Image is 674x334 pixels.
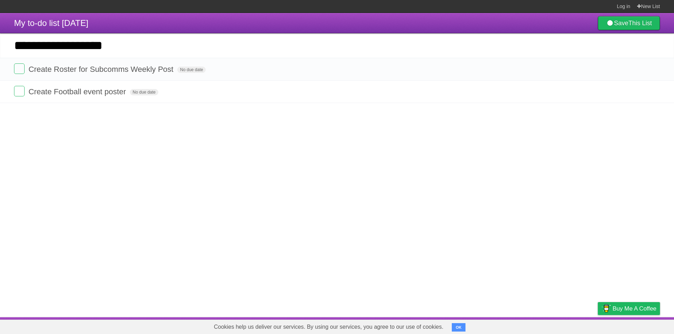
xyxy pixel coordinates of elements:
span: Cookies help us deliver our services. By using our services, you agree to our use of cookies. [207,320,450,334]
span: No due date [177,67,206,73]
span: No due date [130,89,158,95]
a: Developers [528,319,556,332]
img: Buy me a coffee [601,302,611,314]
span: Create Football event poster [28,87,128,96]
span: Create Roster for Subcomms Weekly Post [28,65,175,74]
span: Buy me a coffee [613,302,656,315]
label: Done [14,63,25,74]
a: SaveThis List [598,16,660,30]
a: Buy me a coffee [598,302,660,315]
b: This List [628,20,652,27]
span: My to-do list [DATE] [14,18,88,28]
a: About [504,319,519,332]
a: Suggest a feature [616,319,660,332]
a: Privacy [589,319,607,332]
label: Done [14,86,25,96]
a: Terms [565,319,580,332]
button: OK [452,323,465,332]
